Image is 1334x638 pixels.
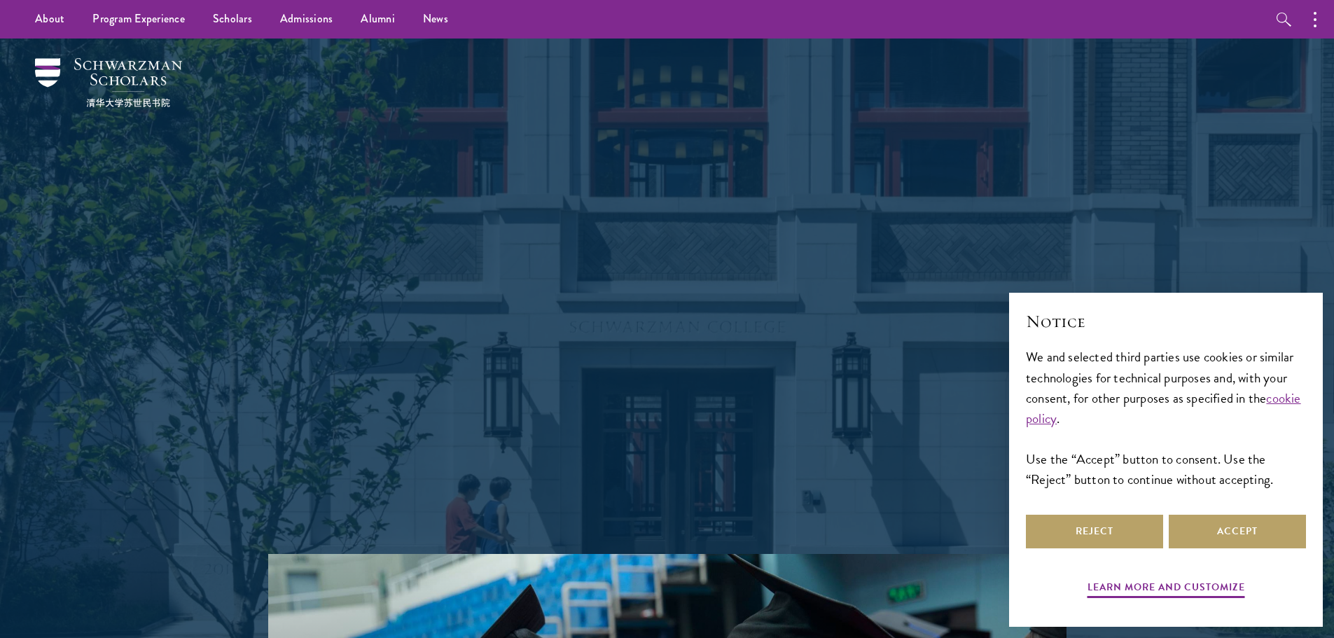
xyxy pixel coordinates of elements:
h2: Notice [1026,310,1306,333]
div: We and selected third parties use cookies or similar technologies for technical purposes and, wit... [1026,347,1306,489]
img: Schwarzman Scholars [35,58,182,107]
button: Accept [1169,515,1306,548]
button: Learn more and customize [1088,578,1245,600]
button: Reject [1026,515,1163,548]
a: cookie policy [1026,388,1301,429]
